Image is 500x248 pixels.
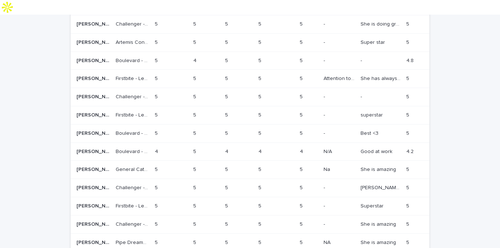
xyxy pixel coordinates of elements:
p: Saba Taimur [77,147,111,155]
p: 5 [193,111,198,118]
p: 4.2 [406,147,415,155]
p: Firstbite - Lead Gen [116,74,150,82]
p: 5 [406,202,411,209]
p: - [324,202,327,209]
p: - [324,183,327,191]
p: - [324,129,327,137]
p: Saba Taimur [77,56,111,64]
p: 5 [193,202,198,209]
p: 5 [225,129,230,137]
p: Saba Taimur [77,38,111,46]
p: Boulevard - Data Enrichment [116,129,150,137]
p: Firstbite - Lead Gen [116,111,150,118]
p: Boulevard - Data Enrichment Feb 2025 [116,147,150,155]
p: She is amazing [361,165,398,173]
p: She has always performed well. She is responsive and ready to her fellow DAs [361,74,402,82]
p: - [324,56,327,64]
p: 5 [155,56,159,64]
p: Saba Taimur [77,74,111,82]
p: Saba Taimur [77,220,111,228]
p: 5 [300,111,304,118]
p: 5 [258,74,263,82]
p: Saba Taimur [77,165,111,173]
p: - [324,20,327,27]
p: Challenger - Salesforce Data Cleaning [116,183,150,191]
p: She is amazing [361,238,398,246]
p: 5 [258,129,263,137]
p: 5 [155,183,159,191]
p: 5 [193,129,198,137]
p: 5 [225,183,230,191]
p: 5 [406,129,411,137]
p: Saba Taimur [77,111,111,118]
tr: [PERSON_NAME][PERSON_NAME] Challenger - Salesforce Data CleaningChallenger - Salesforce Data Clea... [71,179,468,197]
p: 5 [155,220,159,228]
p: 5 [193,238,198,246]
p: - [324,220,327,228]
p: Good at work [361,147,394,155]
p: Saba has been a great help with Challenger. She puts in a lot of effort and time to deliver as pe... [361,183,402,191]
p: 5 [300,20,304,27]
tr: [PERSON_NAME][PERSON_NAME] Firstbite - Lead GenFirstbite - Lead Gen 55 55 55 55 55 -- SuperstarSu... [71,197,468,215]
p: 5 [258,238,263,246]
p: 5 [193,74,198,82]
p: 4 [258,147,263,155]
p: Saba Taimur [77,20,111,27]
tr: [PERSON_NAME][PERSON_NAME] Firstbite - Lead GenFirstbite - Lead Gen 55 55 55 55 55 Attention to d... [71,70,468,88]
tr: [PERSON_NAME][PERSON_NAME] Challenger - Salesforce Data CleaningChallenger - Salesforce Data Clea... [71,215,468,233]
p: 5 [155,74,159,82]
p: 5 [225,56,230,64]
p: 5 [193,165,198,173]
p: 5 [258,20,263,27]
p: General Catalyst - Inbox Clearing/Leads Conversion [116,165,150,173]
p: 5 [300,238,304,246]
p: - [361,56,363,64]
p: Challenger - Salesforce Data Cleaning [116,20,150,27]
p: superstar [361,111,384,118]
tr: [PERSON_NAME][PERSON_NAME] General Catalyst - Inbox Clearing/Leads ConversionGeneral Catalyst - I... [71,161,468,179]
p: 5 [225,111,230,118]
p: Best <3 [361,129,380,137]
p: She is doing great! [361,20,402,27]
p: 5 [406,183,411,191]
p: 4 [300,147,305,155]
p: 5 [155,111,159,118]
p: Na [324,165,332,173]
p: 5 [155,238,159,246]
p: 5 [406,74,411,82]
p: 5 [193,38,198,46]
p: 5 [406,165,411,173]
p: 5 [193,183,198,191]
p: 5 [193,220,198,228]
p: 5 [300,38,304,46]
p: 5 [225,165,230,173]
p: She is amazing [361,220,398,228]
p: - [324,111,327,118]
p: 5 [193,92,198,100]
p: 5 [258,165,263,173]
p: 4 [155,147,160,155]
p: 5 [300,92,304,100]
p: 5 [258,56,263,64]
p: Challenger - Salesforce Data Cleaning [116,220,150,228]
p: 5 [300,220,304,228]
p: 5 [406,111,411,118]
p: 5 [300,129,304,137]
p: 5 [225,202,230,209]
tr: [PERSON_NAME][PERSON_NAME] Boulevard - [PERSON_NAME] Post Show ListBoulevard - [PERSON_NAME] Post... [71,51,468,70]
p: 5 [225,38,230,46]
tr: [PERSON_NAME][PERSON_NAME] Boulevard - Data EnrichmentBoulevard - Data Enrichment 55 55 55 55 55 ... [71,124,468,142]
p: 5 [406,38,411,46]
p: 5 [155,20,159,27]
p: NA [324,238,332,246]
tr: [PERSON_NAME][PERSON_NAME] Challenger - Salesforce Data CleaningChallenger - Salesforce Data Clea... [71,88,468,106]
tr: [PERSON_NAME][PERSON_NAME] Artemis Connection - List Building - [GEOGRAPHIC_DATA], [GEOGRAPHIC_DA... [71,33,468,51]
p: 5 [155,165,159,173]
p: 5 [300,56,304,64]
p: Saba Taimur [77,92,111,100]
p: 4 [193,56,198,64]
p: Artemis Connection - List Building - UK, Australia and New Zealand, Firstbite - Lead Gen [116,38,150,46]
p: 5 [300,74,304,82]
tr: [PERSON_NAME][PERSON_NAME] Challenger - Salesforce Data CleaningChallenger - Salesforce Data Clea... [71,15,468,33]
p: 5 [155,129,159,137]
